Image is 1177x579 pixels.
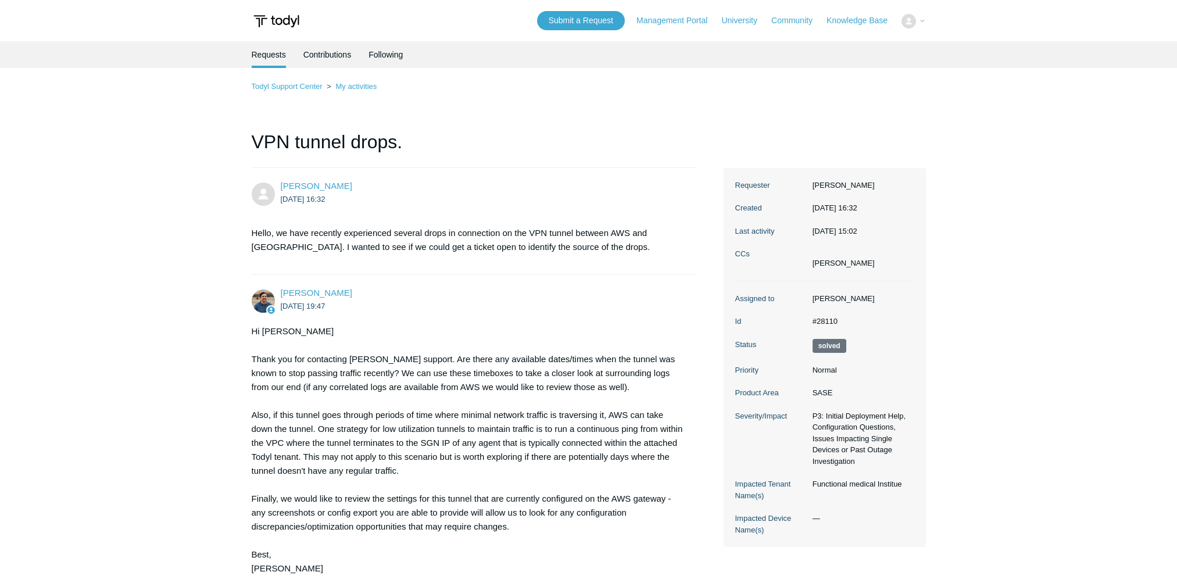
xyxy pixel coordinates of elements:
li: My activities [324,82,377,91]
dd: SASE [807,387,914,399]
dd: [PERSON_NAME] [807,180,914,191]
img: Todyl Support Center Help Center home page [252,10,301,32]
a: [PERSON_NAME] [281,288,352,298]
a: University [721,15,768,27]
dt: Created [735,202,807,214]
a: Following [369,41,403,68]
a: [PERSON_NAME] [281,181,352,191]
li: Todyl Support Center [252,82,325,91]
a: Submit a Request [537,11,625,30]
dt: CCs [735,248,807,260]
dd: [PERSON_NAME] [807,293,914,305]
span: This request has been solved [813,339,846,353]
dt: Status [735,339,807,351]
h1: VPN tunnel drops. [252,128,697,168]
time: 2025-09-13T16:32:32Z [281,195,325,203]
a: Community [771,15,824,27]
dt: Last activity [735,226,807,237]
time: 2025-09-25T15:02:15+00:00 [813,227,857,235]
dd: Normal [807,364,914,376]
span: Spencer Grissom [281,288,352,298]
span: Michael Wolfinger [281,181,352,191]
a: My activities [335,82,377,91]
p: Hello, we have recently experienced several drops in connection on the VPN tunnel between AWS and... [252,226,685,254]
dd: — [807,513,914,524]
a: Contributions [303,41,352,68]
dt: Assigned to [735,293,807,305]
dt: Priority [735,364,807,376]
a: Knowledge Base [827,15,899,27]
div: Hi [PERSON_NAME] Thank you for contacting [PERSON_NAME] support. Are there any available dates/ti... [252,324,685,576]
dt: Impacted Device Name(s) [735,513,807,535]
a: Todyl Support Center [252,82,323,91]
dt: Id [735,316,807,327]
li: Requests [252,41,286,68]
dd: Functional medical Institue [807,478,914,490]
time: 2025-09-13T16:32:32+00:00 [813,203,857,212]
time: 2025-09-13T19:47:53Z [281,302,325,310]
dt: Product Area [735,387,807,399]
dd: P3: Initial Deployment Help, Configuration Questions, Issues Impacting Single Devices or Past Out... [807,410,914,467]
li: Michael Heathman [813,258,875,269]
a: Management Portal [636,15,719,27]
dt: Impacted Tenant Name(s) [735,478,807,501]
dt: Requester [735,180,807,191]
dt: Severity/Impact [735,410,807,422]
dd: #28110 [807,316,914,327]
